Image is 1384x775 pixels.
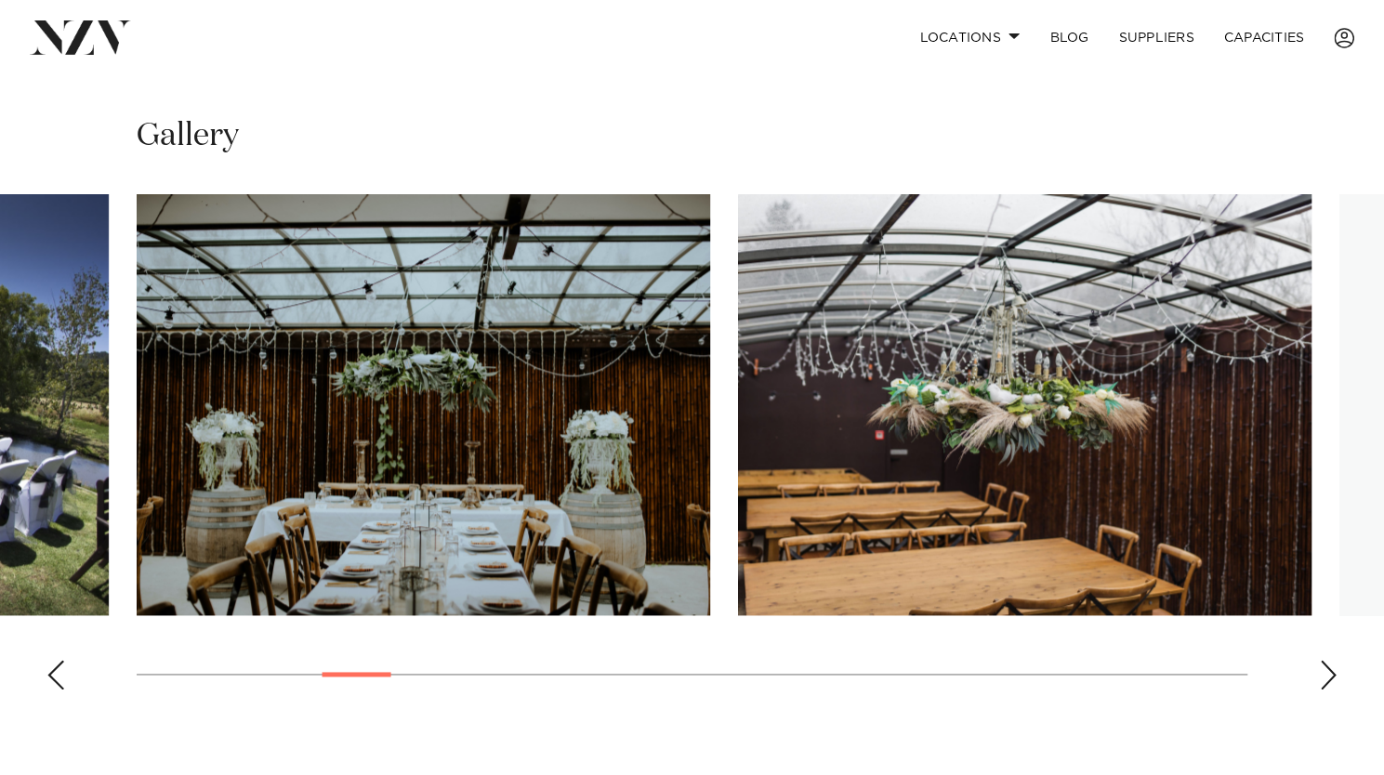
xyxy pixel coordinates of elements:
swiper-slide: 6 / 30 [137,194,710,615]
swiper-slide: 7 / 30 [738,194,1312,615]
img: nzv-logo.png [30,20,131,54]
a: Locations [904,18,1035,58]
a: BLOG [1035,18,1103,58]
a: SUPPLIERS [1103,18,1208,58]
h2: Gallery [137,115,239,157]
a: Capacities [1209,18,1320,58]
